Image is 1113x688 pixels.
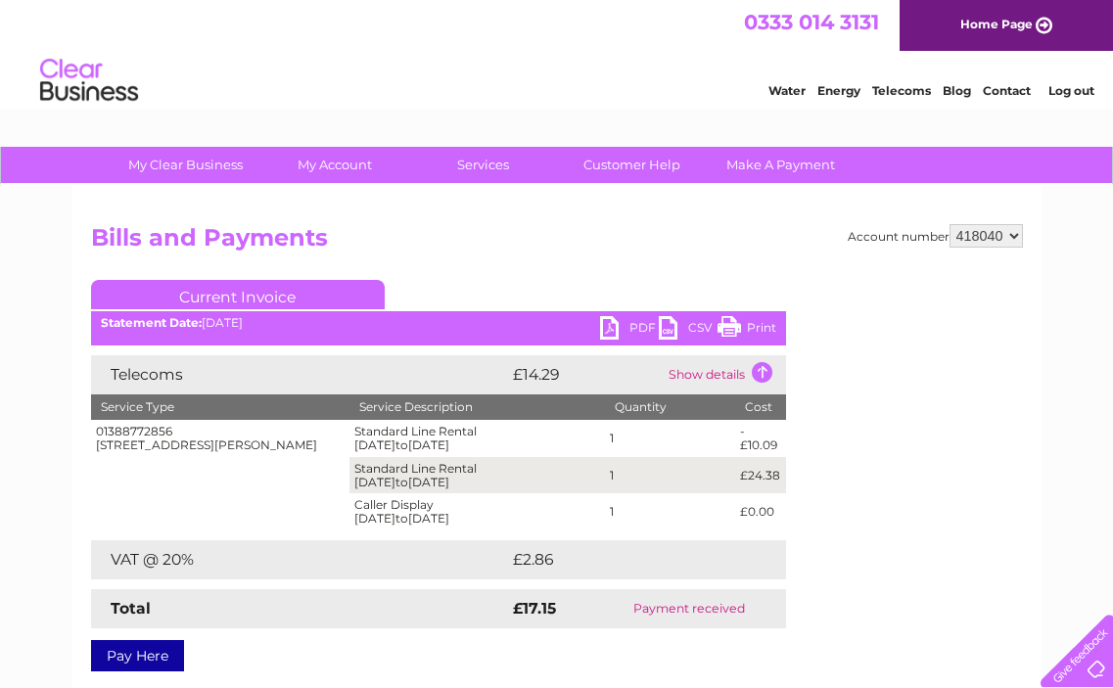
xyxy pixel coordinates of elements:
[605,457,735,494] td: 1
[91,355,508,394] td: Telecoms
[349,493,605,530] td: Caller Display [DATE] [DATE]
[983,83,1031,98] a: Contact
[96,425,345,452] div: 01388772856 [STREET_ADDRESS][PERSON_NAME]
[395,437,408,452] span: to
[254,147,415,183] a: My Account
[508,540,741,579] td: £2.86
[95,11,1020,95] div: Clear Business is a trading name of Verastar Limited (registered in [GEOGRAPHIC_DATA] No. 3667643...
[872,83,931,98] a: Telecoms
[395,475,408,489] span: to
[39,51,139,111] img: logo.png
[551,147,713,183] a: Customer Help
[700,147,861,183] a: Make A Payment
[664,355,786,394] td: Show details
[600,316,659,344] a: PDF
[817,83,860,98] a: Energy
[1048,83,1094,98] a: Log out
[735,420,785,457] td: -£10.09
[101,315,202,330] b: Statement Date:
[735,394,785,420] th: Cost
[735,457,785,494] td: £24.38
[349,394,605,420] th: Service Description
[592,589,786,628] td: Payment received
[91,540,508,579] td: VAT @ 20%
[91,280,385,309] a: Current Invoice
[718,316,776,344] a: Print
[111,599,151,618] strong: Total
[91,640,184,671] a: Pay Here
[91,394,349,420] th: Service Type
[744,10,879,34] a: 0333 014 3131
[605,420,735,457] td: 1
[513,599,556,618] strong: £17.15
[659,316,718,344] a: CSV
[402,147,564,183] a: Services
[91,224,1023,261] h2: Bills and Payments
[395,511,408,526] span: to
[349,420,605,457] td: Standard Line Rental [DATE] [DATE]
[735,493,785,530] td: £0.00
[848,224,1023,248] div: Account number
[605,493,735,530] td: 1
[105,147,266,183] a: My Clear Business
[943,83,971,98] a: Blog
[605,394,735,420] th: Quantity
[91,316,786,330] div: [DATE]
[508,355,664,394] td: £14.29
[768,83,806,98] a: Water
[349,457,605,494] td: Standard Line Rental [DATE] [DATE]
